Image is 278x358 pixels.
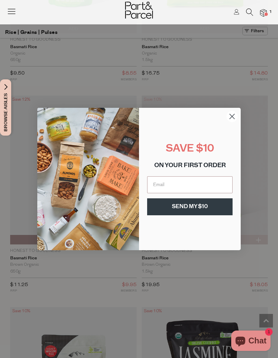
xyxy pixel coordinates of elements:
span: 1 [267,9,274,15]
span: ON YOUR FIRST ORDER [154,163,226,169]
span: SAVE $10 [166,144,214,154]
span: Browse Aisles [2,79,9,136]
button: SEND MY $10 [147,198,233,215]
img: Part&Parcel [125,2,153,19]
input: Email [147,176,233,193]
a: 1 [260,9,267,16]
img: 8150f546-27cf-4737-854f-2b4f1cdd6266.png [37,108,139,250]
inbox-online-store-chat: Shopify online store chat [229,331,273,353]
button: Close dialog [226,111,238,122]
